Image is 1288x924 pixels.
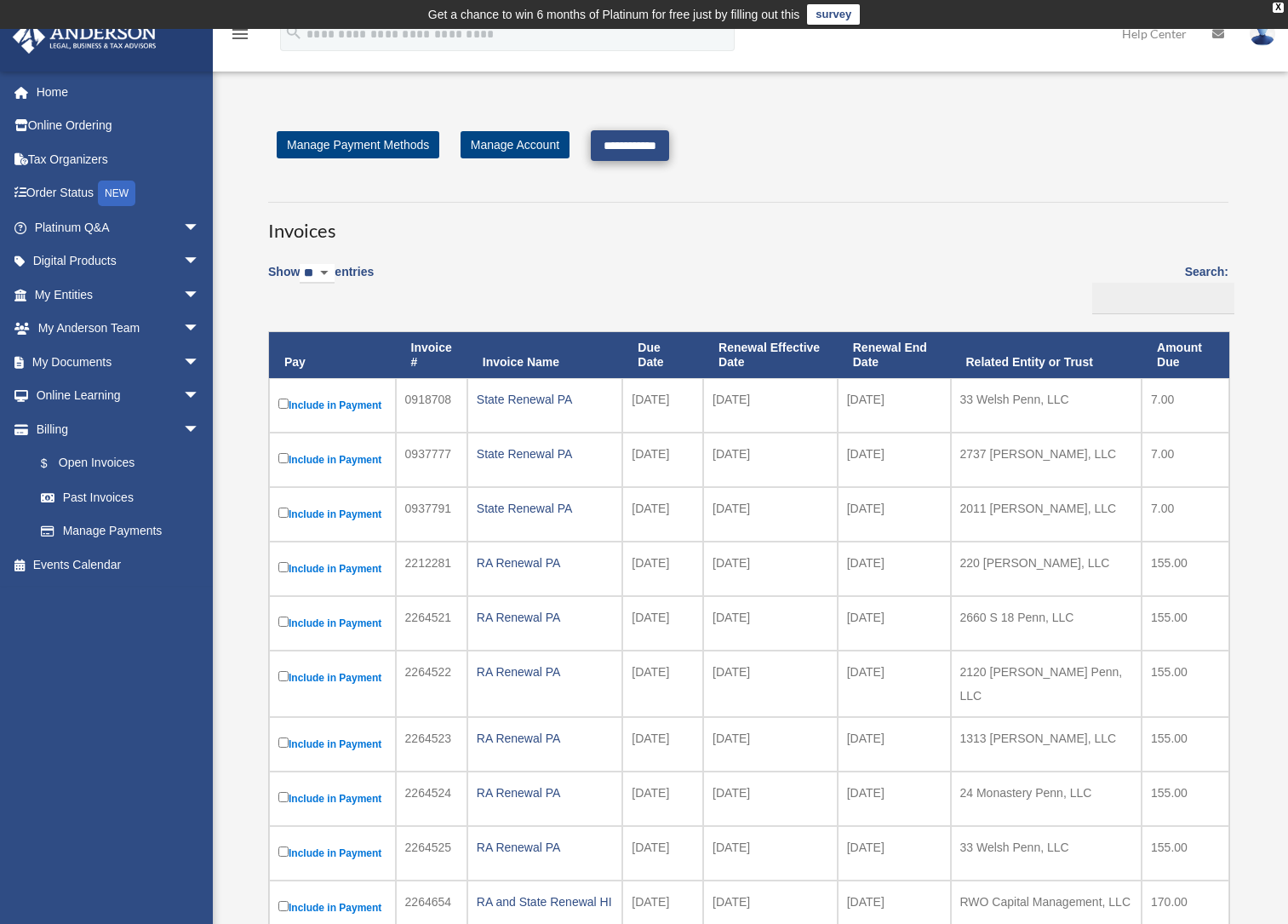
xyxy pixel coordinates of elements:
label: Include in Payment [278,789,386,809]
h3: Invoices [268,202,1228,244]
td: [DATE] [703,717,838,772]
input: Include in Payment [278,399,289,409]
td: [DATE] [703,378,838,433]
div: State Renewal PA [477,442,613,466]
td: 2660 S 18 Penn, LLC [951,596,1142,651]
a: survey [807,4,860,25]
td: [DATE] [703,772,838,826]
td: 2264524 [396,772,467,826]
td: [DATE] [622,542,703,596]
input: Include in Payment [278,508,289,518]
img: Anderson Advisors Platinum Portal [8,20,162,54]
a: My Documentsarrow_drop_down [12,345,226,379]
td: [DATE] [622,826,703,881]
div: State Renewal PA [477,387,613,411]
span: $ [50,453,59,474]
td: 2737 [PERSON_NAME], LLC [951,433,1142,487]
a: Tax Organizers [12,142,226,176]
td: 2212281 [396,542,467,596]
th: Invoice #: activate to sort column ascending [396,332,467,378]
select: Showentries [300,264,335,284]
span: arrow_drop_down [183,244,217,279]
td: 33 Welsh Penn, LLC [951,378,1142,433]
td: 0937791 [396,487,467,542]
td: [DATE] [838,542,951,596]
div: RA Renewal PA [477,726,613,750]
td: 0918708 [396,378,467,433]
td: [DATE] [703,596,838,651]
div: NEW [98,181,135,206]
td: [DATE] [838,717,951,772]
td: [DATE] [838,596,951,651]
td: [DATE] [622,772,703,826]
td: [DATE] [838,378,951,433]
input: Search: [1092,283,1234,315]
a: Online Ordering [12,109,226,143]
label: Include in Payment [278,668,386,688]
a: Manage Payment Methods [277,131,439,158]
td: 7.00 [1142,378,1229,433]
th: Pay: activate to sort column descending [269,332,396,378]
td: 155.00 [1142,717,1229,772]
a: Home [12,75,226,109]
td: 155.00 [1142,596,1229,651]
th: Invoice Name: activate to sort column ascending [467,332,622,378]
td: 2264522 [396,651,467,717]
span: arrow_drop_down [183,379,217,414]
td: [DATE] [622,596,703,651]
label: Include in Payment [278,898,386,918]
td: [DATE] [622,717,703,772]
input: Include in Payment [278,562,289,572]
td: [DATE] [703,542,838,596]
span: arrow_drop_down [183,278,217,313]
a: Order StatusNEW [12,176,226,211]
a: Past Invoices [24,480,217,514]
td: 2011 [PERSON_NAME], LLC [951,487,1142,542]
img: User Pic [1250,21,1275,46]
td: [DATE] [703,433,838,487]
label: Include in Payment [278,450,386,470]
a: Billingarrow_drop_down [12,412,217,446]
div: RA Renewal PA [477,551,613,575]
span: arrow_drop_down [183,312,217,347]
div: RA and State Renewal HI [477,890,613,914]
label: Search: [1086,261,1228,314]
td: 155.00 [1142,542,1229,596]
div: RA Renewal PA [477,660,613,684]
td: 2264525 [396,826,467,881]
input: Include in Payment [278,847,289,857]
td: 1313 [PERSON_NAME], LLC [951,717,1142,772]
label: Include in Payment [278,613,386,634]
a: Manage Payments [24,514,217,548]
div: close [1273,3,1284,13]
div: RA Renewal PA [477,781,613,805]
a: Digital Productsarrow_drop_down [12,244,226,278]
td: 7.00 [1142,487,1229,542]
td: [DATE] [703,487,838,542]
label: Include in Payment [278,395,386,416]
input: Include in Payment [278,453,289,463]
td: 7.00 [1142,433,1229,487]
span: arrow_drop_down [183,345,217,380]
input: Include in Payment [278,617,289,627]
div: Get a chance to win 6 months of Platinum for free just by filling out this [428,4,800,25]
td: [DATE] [838,772,951,826]
span: arrow_drop_down [183,210,217,245]
td: [DATE] [838,826,951,881]
div: RA Renewal PA [477,605,613,629]
td: 0937777 [396,433,467,487]
td: [DATE] [622,487,703,542]
td: 2264521 [396,596,467,651]
td: [DATE] [838,651,951,717]
input: Include in Payment [278,901,289,911]
td: [DATE] [838,487,951,542]
td: [DATE] [622,433,703,487]
a: My Anderson Teamarrow_drop_down [12,312,226,346]
td: 155.00 [1142,772,1229,826]
input: Include in Payment [278,737,289,748]
input: Include in Payment [278,671,289,681]
th: Amount Due: activate to sort column ascending [1142,332,1229,378]
a: Online Learningarrow_drop_down [12,379,226,413]
td: 24 Monastery Penn, LLC [951,772,1142,826]
label: Include in Payment [278,843,386,864]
